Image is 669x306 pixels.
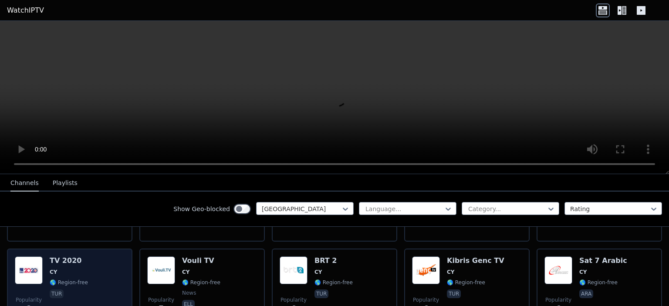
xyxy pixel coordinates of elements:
span: 🌎 Region-free [182,279,220,286]
p: tur [50,289,64,298]
a: WatchIPTV [7,5,44,16]
span: CY [182,269,190,276]
span: 🌎 Region-free [314,279,353,286]
span: news [182,289,196,296]
span: Popularity [413,296,439,303]
button: Playlists [53,175,78,192]
span: Popularity [148,296,174,303]
button: Channels [10,175,39,192]
p: ara [579,289,593,298]
span: Popularity [545,296,571,303]
span: Popularity [280,296,307,303]
span: CY [447,269,455,276]
img: Vouli TV [147,256,175,284]
span: 🌎 Region-free [447,279,485,286]
h6: Kibris Genc TV [447,256,504,265]
h6: Sat 7 Arabic [579,256,627,265]
label: Show Geo-blocked [173,205,230,213]
p: tur [314,289,328,298]
span: CY [50,269,57,276]
span: 🌎 Region-free [579,279,618,286]
span: CY [314,269,322,276]
img: Sat 7 Arabic [544,256,572,284]
span: CY [579,269,587,276]
img: BRT 2 [280,256,307,284]
img: Kibris Genc TV [412,256,440,284]
h6: TV 2020 [50,256,88,265]
span: Popularity [16,296,42,303]
h6: BRT 2 [314,256,353,265]
img: TV 2020 [15,256,43,284]
p: tur [447,289,461,298]
span: 🌎 Region-free [50,279,88,286]
h6: Vouli TV [182,256,220,265]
